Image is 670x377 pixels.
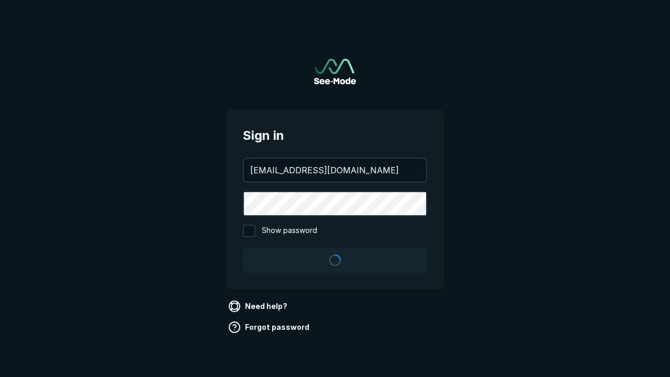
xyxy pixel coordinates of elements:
span: Sign in [243,126,427,145]
span: Show password [262,225,317,237]
img: See-Mode Logo [314,59,356,84]
a: Forgot password [226,319,314,336]
a: Go to sign in [314,59,356,84]
a: Need help? [226,298,292,315]
input: your@email.com [244,159,426,182]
